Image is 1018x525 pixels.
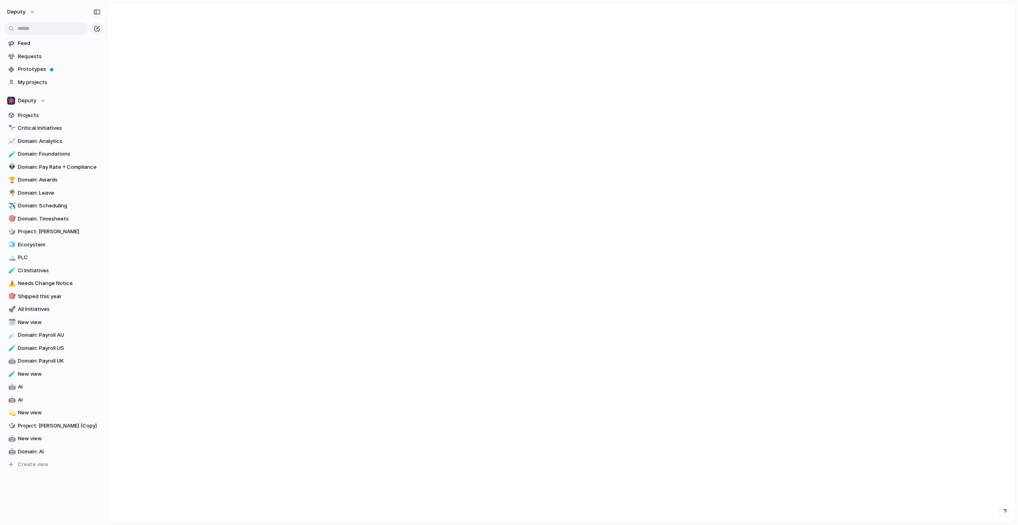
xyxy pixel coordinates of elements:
span: Domain: Payroll US [18,344,101,352]
span: Prototypes [18,65,101,73]
div: 🤖 [8,447,14,456]
span: Create view [18,461,49,468]
a: 🤖AI [4,394,103,406]
span: Domain: Awards [18,176,101,184]
a: 🧪CI Initiatives [4,265,103,277]
a: 🎯Shipped this year [4,291,103,303]
div: 🧪 [8,369,14,379]
button: 🚀 [7,305,15,313]
span: Critical Initiatives [18,124,101,132]
button: 🎯 [7,215,15,223]
div: 🚀 [8,305,14,314]
span: All Initiatives [18,305,101,313]
a: 🤖Domain: AI [4,446,103,458]
a: 🧪Domain: Foundations [4,148,103,160]
div: 🤖 [8,395,14,404]
button: 🤖 [7,383,15,391]
div: 🧪New view [4,368,103,380]
div: 🏔️ [8,253,14,262]
a: Projects [4,109,103,121]
a: 🤖AI [4,381,103,393]
a: 📈Domain: Analytics [4,135,103,147]
div: 🎯 [8,214,14,223]
button: Create view [4,459,103,470]
span: Domain: Foundations [18,150,101,158]
a: 👽Domain: Pay Rate + Compliance [4,161,103,173]
button: Deputy [4,95,103,107]
a: ☄️Domain: Payroll AU [4,329,103,341]
span: Domain: Payroll AU [18,331,101,339]
button: 🔭 [7,124,15,132]
button: 🤖 [7,357,15,365]
span: Ecosystem [18,241,101,249]
div: 🌴Domain: Leave [4,187,103,199]
div: 🎯 [8,292,14,301]
div: 🎲 [8,421,14,430]
a: 🤖Domain: Payroll UK [4,355,103,367]
button: 🧊 [7,241,15,249]
button: ⚠️ [7,279,15,287]
span: New view [18,409,101,417]
button: ✈️ [7,202,15,210]
div: 🤖 [8,357,14,366]
div: 📈 [8,137,14,146]
div: 👽 [8,162,14,172]
button: 🤖 [7,448,15,456]
span: Domain: Scheduling [18,202,101,210]
span: Project: [PERSON_NAME] [18,228,101,236]
span: Domain: Payroll UK [18,357,101,365]
div: 🌴 [8,188,14,197]
span: My projects [18,78,101,86]
span: Projects [18,111,101,119]
button: 🧪 [7,150,15,158]
span: deputy [7,8,25,16]
span: Needs Change Notice [18,279,101,287]
a: Feed [4,37,103,49]
a: 💫New view [4,407,103,419]
a: 🧊Ecosystem [4,239,103,251]
span: Deputy [18,97,36,105]
div: 🔭 [8,124,14,133]
div: ⚠️Needs Change Notice [4,277,103,289]
button: 🧪 [7,344,15,352]
button: 🎲 [7,422,15,430]
span: CI Initiatives [18,267,101,275]
button: 👽 [7,163,15,171]
a: 🤖New view [4,433,103,445]
span: New view [18,435,101,443]
div: ✈️ [8,201,14,211]
span: Domain: Timesheets [18,215,101,223]
a: ✈️Domain: Scheduling [4,200,103,212]
div: ☄️ [8,331,14,340]
button: 📈 [7,137,15,145]
a: 🏆Domain: Awards [4,174,103,186]
a: 🎲Project: [PERSON_NAME] [4,226,103,238]
button: 🏔️ [7,254,15,262]
a: Requests [4,51,103,62]
a: 🧪Domain: Payroll US [4,342,103,354]
div: 🧪 [8,266,14,275]
div: 🤖 [8,434,14,443]
button: 🤖 [7,396,15,404]
button: 🧪 [7,267,15,275]
div: 🧊 [8,240,14,249]
a: Prototypes [4,63,103,75]
div: ⚠️ [8,279,14,288]
span: Domain: Leave [18,189,101,197]
button: 🎲 [7,228,15,236]
a: 🚀All Initiatives [4,303,103,315]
